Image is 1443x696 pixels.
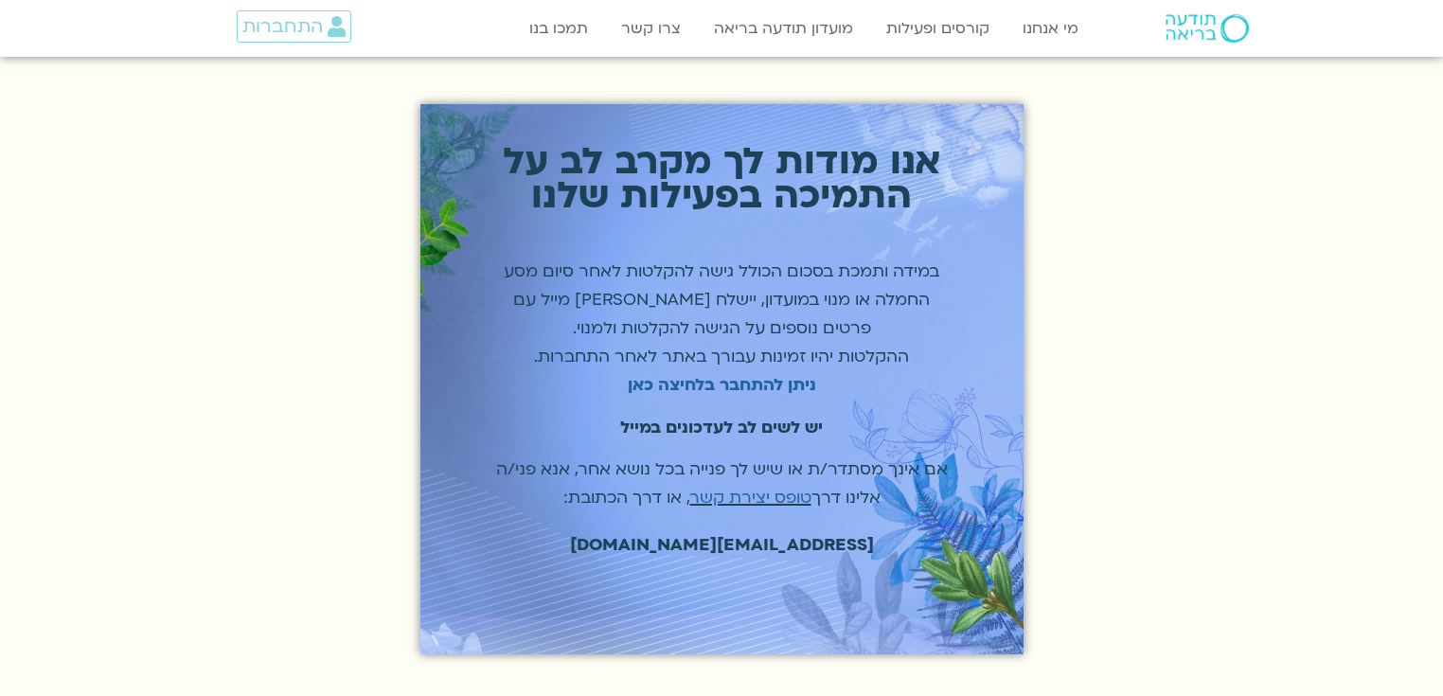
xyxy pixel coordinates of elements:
[620,417,823,438] strong: יש לשים לב לעדכונים במייל
[242,16,323,37] span: התחברות
[496,145,948,213] p: אנו מודות לך מקרב לב על התמיכה בפעילות שלנו
[628,374,816,396] a: ניתן להתחבר בלחיצה כאן
[1166,14,1249,43] img: תודעה בריאה
[496,455,948,512] p: אם אינך מסתדר/ת או שיש לך פנייה בכל נושא אחר, אנא פני/ה אלינו דרך , או דרך הכתובת:
[547,524,897,566] a: [EMAIL_ADDRESS][DOMAIN_NAME]
[690,487,811,509] a: טופס יצירת קשר
[520,10,597,46] a: תמכו בנו
[1013,10,1088,46] a: מי אנחנו
[496,258,948,400] p: במידה ותמכת בסכום הכולל גישה להקלטות לאחר סיום מסע החמלה או מנוי במועדון, יישלח [PERSON_NAME] מיי...
[570,535,874,555] span: [EMAIL_ADDRESS][DOMAIN_NAME]
[612,10,690,46] a: צרו קשר
[704,10,863,46] a: מועדון תודעה בריאה
[877,10,999,46] a: קורסים ופעילות
[237,10,351,43] a: התחברות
